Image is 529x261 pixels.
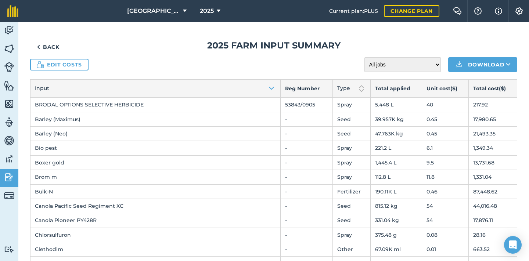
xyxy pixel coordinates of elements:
[370,170,422,184] td: 112.8 L
[370,112,422,126] td: 39.957K kg
[267,84,276,93] img: Arrow pointing down to show items are sorted in ascending order
[4,172,14,183] img: svg+xml;base64,PD94bWwgdmVyc2lvbj0iMS4wIiBlbmNvZGluZz0idXRmLTgiPz4KPCEtLSBHZW5lcmF0b3I6IEFkb2JlIE...
[30,155,281,170] td: Boxer gold
[422,112,468,126] td: 0.45
[474,7,482,15] img: A question mark icon
[422,228,468,242] td: 0.08
[468,213,517,228] td: 17,876.11
[370,155,422,170] td: 1,445.4 L
[370,141,422,155] td: 221.2 L
[422,98,468,112] td: 40
[504,236,522,254] div: Open Intercom Messenger
[495,7,502,15] img: svg+xml;base64,PHN2ZyB4bWxucz0iaHR0cDovL3d3dy53My5vcmcvMjAwMC9zdmciIHdpZHRoPSIxNyIgaGVpZ2h0PSIxNy...
[515,7,523,15] img: A cog icon
[384,5,439,17] a: Change plan
[370,213,422,228] td: 331.04 kg
[200,7,214,15] span: 2025
[453,7,462,15] img: Two speech bubbles overlapping with the left bubble in the forefront
[281,170,333,184] td: -
[468,80,517,98] th: Total cost ( $ )
[468,170,517,184] td: 1,331.04
[357,84,366,93] img: Two arrows, one pointing up and one pointing down to show sort is not active on this column
[4,246,14,253] img: svg+xml;base64,PD94bWwgdmVyc2lvbj0iMS4wIiBlbmNvZGluZz0idXRmLTgiPz4KPCEtLSBHZW5lcmF0b3I6IEFkb2JlIE...
[4,62,14,72] img: svg+xml;base64,PD94bWwgdmVyc2lvbj0iMS4wIiBlbmNvZGluZz0idXRmLTgiPz4KPCEtLSBHZW5lcmF0b3I6IEFkb2JlIE...
[422,242,468,257] td: 0.01
[370,184,422,199] td: 190.11K L
[30,199,281,213] td: Canola Pacific Seed Regiment XC
[468,141,517,155] td: 1,349.34
[422,170,468,184] td: 11.8
[468,98,517,112] td: 217.92
[281,126,333,141] td: -
[333,80,370,97] button: Type
[30,80,280,97] button: Input
[4,43,14,54] img: svg+xml;base64,PHN2ZyB4bWxucz0iaHR0cDovL3d3dy53My5vcmcvMjAwMC9zdmciIHdpZHRoPSI1NiIgaGVpZ2h0PSI2MC...
[422,199,468,213] td: 54
[281,112,333,126] td: -
[30,126,281,141] td: Barley (Neo)
[332,213,370,228] td: Seed
[281,242,333,257] td: -
[37,43,40,51] img: svg+xml;base64,PHN2ZyB4bWxucz0iaHR0cDovL3d3dy53My5vcmcvMjAwMC9zdmciIHdpZHRoPSI5IiBoZWlnaHQ9IjI0Ii...
[468,126,517,141] td: 21,493.35
[281,155,333,170] td: -
[281,141,333,155] td: -
[281,184,333,199] td: -
[30,112,281,126] td: Barley (Maximus)
[332,184,370,199] td: Fertilizer
[7,5,18,17] img: fieldmargin Logo
[422,184,468,199] td: 0.46
[127,7,180,15] span: [GEOGRAPHIC_DATA]
[4,135,14,146] img: svg+xml;base64,PD94bWwgdmVyc2lvbj0iMS4wIiBlbmNvZGluZz0idXRmLTgiPz4KPCEtLSBHZW5lcmF0b3I6IEFkb2JlIE...
[332,170,370,184] td: Spray
[30,228,281,242] td: Chlorsulfuron
[332,141,370,155] td: Spray
[30,40,66,54] a: Back
[332,199,370,213] td: Seed
[468,228,517,242] td: 28.16
[30,170,281,184] td: Brom m
[4,25,14,36] img: svg+xml;base64,PD94bWwgdmVyc2lvbj0iMS4wIiBlbmNvZGluZz0idXRmLTgiPz4KPCEtLSBHZW5lcmF0b3I6IEFkb2JlIE...
[422,80,468,98] th: Unit cost ( $ )
[370,199,422,213] td: 815.12 kg
[332,242,370,257] td: Other
[30,141,281,155] td: Bio pest
[281,213,333,228] td: -
[422,213,468,228] td: 54
[30,98,281,112] td: BRODAL OPTIONS SELECTIVE HERBICIDE
[422,141,468,155] td: 6.1
[370,126,422,141] td: 47.763K kg
[468,155,517,170] td: 13,731.68
[4,191,14,201] img: svg+xml;base64,PD94bWwgdmVyc2lvbj0iMS4wIiBlbmNvZGluZz0idXRmLTgiPz4KPCEtLSBHZW5lcmF0b3I6IEFkb2JlIE...
[4,117,14,128] img: svg+xml;base64,PD94bWwgdmVyc2lvbj0iMS4wIiBlbmNvZGluZz0idXRmLTgiPz4KPCEtLSBHZW5lcmF0b3I6IEFkb2JlIE...
[370,80,422,98] th: Total applied
[281,199,333,213] td: -
[455,60,464,69] img: Download icon
[30,59,89,70] a: Edit costs
[30,184,281,199] td: Bulk-N
[468,199,517,213] td: 44,016.48
[30,242,281,257] td: Clethodim
[30,40,517,51] h1: 2025 Farm input summary
[37,61,44,68] img: Icon showing a money bag
[4,80,14,91] img: svg+xml;base64,PHN2ZyB4bWxucz0iaHR0cDovL3d3dy53My5vcmcvMjAwMC9zdmciIHdpZHRoPSI1NiIgaGVpZ2h0PSI2MC...
[422,155,468,170] td: 9.5
[448,57,517,72] button: Download
[4,153,14,164] img: svg+xml;base64,PD94bWwgdmVyc2lvbj0iMS4wIiBlbmNvZGluZz0idXRmLTgiPz4KPCEtLSBHZW5lcmF0b3I6IEFkb2JlIE...
[4,98,14,109] img: svg+xml;base64,PHN2ZyB4bWxucz0iaHR0cDovL3d3dy53My5vcmcvMjAwMC9zdmciIHdpZHRoPSI1NiIgaGVpZ2h0PSI2MC...
[281,228,333,242] td: -
[281,98,333,112] td: 53843/0905
[329,7,378,15] span: Current plan : PLUS
[332,126,370,141] td: Seed
[281,80,333,98] th: Reg Number
[332,155,370,170] td: Spray
[30,213,281,228] td: Canola Pioneer PY428R
[370,98,422,112] td: 5.448 L
[370,228,422,242] td: 375.48 g
[468,112,517,126] td: 17,980.65
[468,184,517,199] td: 87,448.62
[422,126,468,141] td: 0.45
[468,242,517,257] td: 663.52
[370,242,422,257] td: 67.09K ml
[332,112,370,126] td: Seed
